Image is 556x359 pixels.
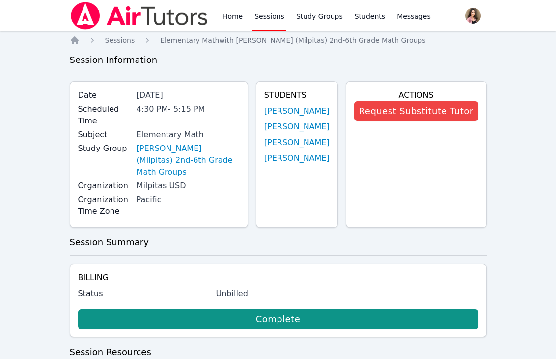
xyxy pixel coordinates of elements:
[397,11,431,21] span: Messages
[264,152,330,164] a: [PERSON_NAME]
[137,143,240,178] a: [PERSON_NAME] (Milpitas) 2nd-6th Grade Math Groups
[216,288,478,299] div: Unbilled
[70,35,487,45] nav: Breadcrumb
[78,309,478,329] a: Complete
[78,90,131,101] label: Date
[78,180,131,192] label: Organization
[78,272,478,284] h4: Billing
[264,90,330,101] h4: Students
[264,137,330,149] a: [PERSON_NAME]
[137,180,240,192] div: Milpitas USD
[70,345,487,359] h3: Session Resources
[78,288,210,299] label: Status
[160,35,425,45] a: Elementary Mathwith [PERSON_NAME] (Milpitas) 2nd-6th Grade Math Groups
[354,90,478,101] h4: Actions
[105,36,135,44] span: Sessions
[78,103,131,127] label: Scheduled Time
[137,103,240,115] div: 4:30 PM - 5:15 PM
[354,101,478,121] button: Request Substitute Tutor
[105,35,135,45] a: Sessions
[264,121,330,133] a: [PERSON_NAME]
[78,129,131,141] label: Subject
[78,194,131,217] label: Organization Time Zone
[264,105,330,117] a: [PERSON_NAME]
[137,129,240,141] div: Elementary Math
[160,36,425,44] span: Elementary Math with [PERSON_NAME] (Milpitas) 2nd-6th Grade Math Groups
[70,236,487,249] h3: Session Summary
[137,194,240,206] div: Pacific
[137,90,240,101] div: [DATE]
[70,53,487,67] h3: Session Information
[78,143,131,154] label: Study Group
[70,2,209,30] img: Air Tutors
